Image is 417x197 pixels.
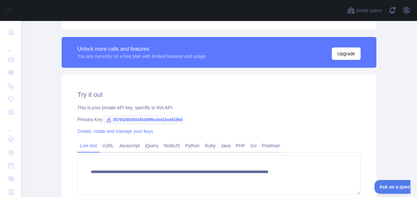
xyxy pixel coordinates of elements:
[259,140,283,151] a: Postman
[5,39,16,52] div: ...
[104,115,185,125] span: 35794255083445309f6cde41be481964
[77,140,100,151] a: Live test
[374,180,410,194] iframe: Toggle Customer Support
[77,116,361,123] div: Primary Key:
[77,53,206,60] div: You are currently on a free plan with limited features and usage
[5,119,16,132] div: ...
[332,47,361,60] button: Upgrade
[248,140,259,151] a: Go
[218,140,233,151] a: Java
[77,105,173,110] font: This is your private API key, specific to this API.
[77,90,361,99] h2: Try it out
[346,5,383,16] button: Invite users
[183,140,202,151] a: Python
[77,129,153,134] a: Create, rotate and manage your keys
[202,140,218,151] a: Ruby
[356,7,382,14] span: Invite users
[142,140,161,151] a: jQuery
[161,140,183,151] a: NodeJS
[233,140,248,151] a: PHP
[100,140,116,151] a: cURL
[77,45,206,53] div: Unlock more calls and features
[116,140,142,151] a: Javascript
